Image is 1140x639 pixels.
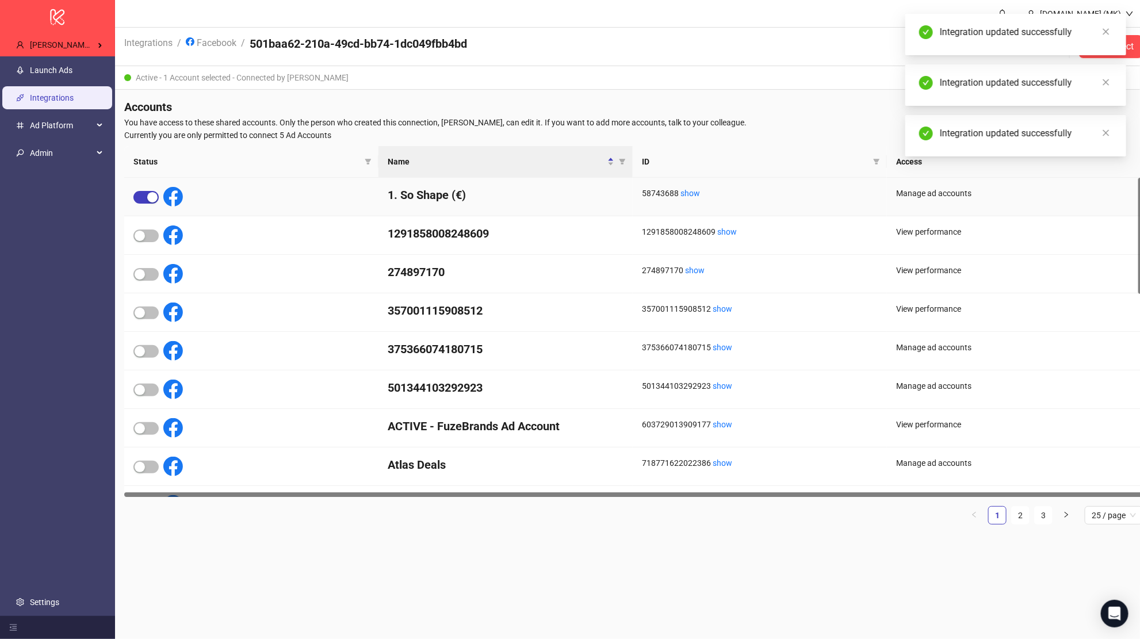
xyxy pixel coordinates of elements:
span: filter [362,153,374,170]
span: Ad Platform [30,114,93,137]
span: right [1063,511,1070,518]
div: 718771622022386 [642,457,878,469]
h4: 501baa62-210a-49cd-bb74-1dc049fbb4bd [250,36,467,52]
a: Integrations [122,36,175,48]
span: number [16,121,24,129]
div: View performance [896,225,1134,238]
div: [DOMAIN_NAME] (MK) [1035,7,1126,20]
h4: Atlas Deals [388,457,623,473]
span: ID [642,155,869,168]
li: 1 [988,506,1007,525]
span: key [16,149,24,157]
div: 501344103292923 [642,380,878,392]
a: Facebook [183,36,239,48]
button: right [1057,506,1076,525]
span: filter [871,153,882,170]
li: Previous Page [965,506,984,525]
div: Manage ad accounts [896,457,1134,469]
span: [PERSON_NAME] Kitchn [30,40,116,49]
div: Integration updated successfully [940,76,1112,90]
a: show [713,381,732,391]
span: bell [999,9,1007,17]
span: check-circle [919,76,933,90]
span: Name [388,155,605,168]
h4: 501344103292923 [388,380,623,396]
span: filter [873,158,880,165]
div: Manage ad accounts [896,341,1134,354]
li: / [177,36,181,58]
div: View performance [896,264,1134,277]
div: 274897170 [642,264,878,277]
span: close [1102,78,1110,86]
h4: 1291858008248609 [388,225,623,242]
a: show [717,227,737,236]
a: Close [1100,127,1112,139]
div: Integration updated successfully [940,25,1112,39]
span: check-circle [919,127,933,140]
li: 3 [1034,506,1053,525]
div: View performance [896,303,1134,315]
div: View performance [896,418,1134,431]
h4: ACTIVE - FuzeBrands Ad Account [388,418,623,434]
span: user [16,41,24,49]
h4: 274897170 [388,264,623,280]
a: show [680,189,700,198]
span: Status [133,155,360,168]
a: show [713,420,732,429]
a: Integrations [30,93,74,102]
li: Next Page [1057,506,1076,525]
li: / [241,36,245,58]
li: 2 [1011,506,1030,525]
button: left [965,506,984,525]
span: user [1027,10,1035,18]
div: 375366074180715 [642,341,878,354]
a: 3 [1035,507,1052,524]
div: 357001115908512 [642,303,878,315]
span: left [971,511,978,518]
span: filter [619,158,626,165]
h4: 357001115908512 [388,303,623,319]
a: show [713,458,732,468]
span: close [1102,28,1110,36]
a: show [713,304,732,313]
span: close [1102,129,1110,137]
a: Launch Ads [30,66,72,75]
span: 25 / page [1092,507,1136,524]
span: menu-fold [9,623,17,632]
a: show [713,343,732,352]
a: Close [1100,76,1112,89]
a: Close [1100,25,1112,38]
span: filter [617,153,628,170]
span: Admin [30,141,93,164]
th: Name [378,146,633,178]
span: check-circle [919,25,933,39]
div: Open Intercom Messenger [1101,600,1128,627]
span: down [1126,10,1134,18]
div: Manage ad accounts [896,380,1134,392]
div: Manage ad accounts [896,187,1134,200]
a: Settings [30,598,59,607]
div: 58743688 [642,187,878,200]
a: 2 [1012,507,1029,524]
a: show [685,266,705,275]
div: 603729013909177 [642,418,878,431]
h4: 375366074180715 [388,341,623,357]
h4: 1. So Shape (€) [388,187,623,203]
div: 1291858008248609 [642,225,878,238]
span: filter [365,158,372,165]
div: Integration updated successfully [940,127,1112,140]
a: 1 [989,507,1006,524]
